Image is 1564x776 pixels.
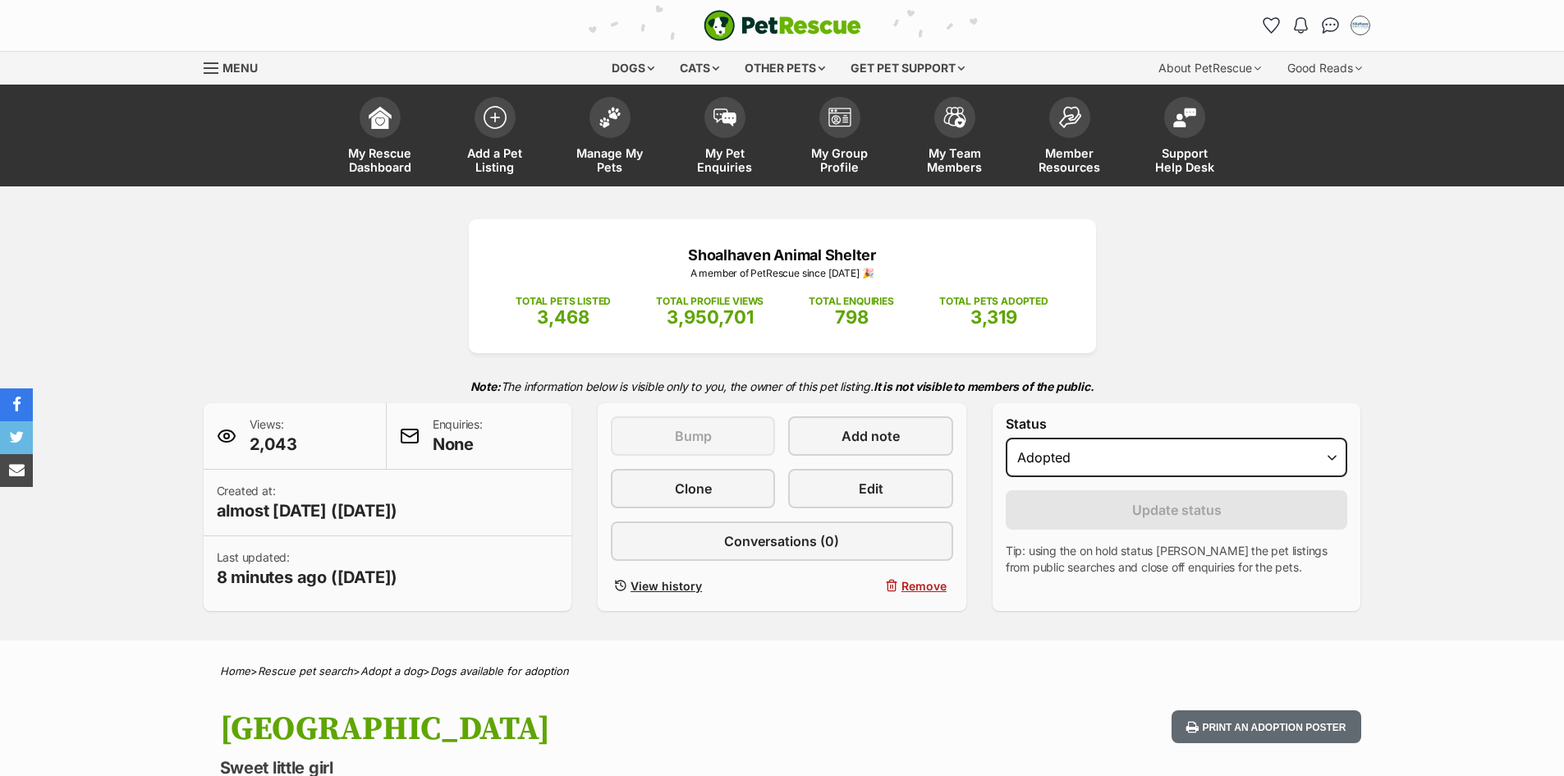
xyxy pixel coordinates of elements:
[360,664,423,677] a: Adopt a dog
[250,416,297,456] p: Views:
[839,52,976,85] div: Get pet support
[217,499,398,522] span: almost [DATE] ([DATE])
[220,664,250,677] a: Home
[611,416,775,456] button: Bump
[217,483,398,522] p: Created at:
[537,306,589,328] span: 3,468
[1006,543,1348,576] p: Tip: using the on hold status [PERSON_NAME] the pet listings from public searches and close off e...
[1147,52,1273,85] div: About PetRescue
[835,306,869,328] span: 798
[782,89,897,186] a: My Group Profile
[484,106,507,129] img: add-pet-listing-icon-0afa8454b4691262ce3f59096e99ab1cd57d4a30225e0717b998d2c9b9846f56.svg
[1322,17,1339,34] img: chat-41dd97257d64d25036548639549fe6c8038ab92f7586957e7f3b1b290dea8141.svg
[258,664,353,677] a: Rescue pet search
[217,566,398,589] span: 8 minutes ago ([DATE])
[611,521,953,561] a: Conversations (0)
[458,146,532,174] span: Add a Pet Listing
[675,426,712,446] span: Bump
[1132,500,1222,520] span: Update status
[600,52,666,85] div: Dogs
[599,107,621,128] img: manage-my-pets-icon-02211641906a0b7f246fdf0571729dbe1e7629f14944591b6c1af311fb30b64b.svg
[1276,52,1374,85] div: Good Reads
[1006,490,1348,530] button: Update status
[1259,12,1285,39] a: Favourites
[631,577,702,595] span: View history
[1058,106,1081,128] img: member-resources-icon-8e73f808a243e03378d46382f2149f9095a855e16c252ad45f914b54edf8863c.svg
[1172,710,1360,744] button: Print an adoption poster
[611,574,775,598] a: View history
[656,294,764,309] p: TOTAL PROFILE VIEWS
[1294,17,1307,34] img: notifications-46538b983faf8c2785f20acdc204bb7945ddae34d4c08c2a6579f10ce5e182be.svg
[1012,89,1127,186] a: Member Resources
[874,379,1094,393] strong: It is not visible to members of the public.
[343,146,417,174] span: My Rescue Dashboard
[433,416,483,456] p: Enquiries:
[943,107,966,128] img: team-members-icon-5396bd8760b3fe7c0b43da4ab00e1e3bb1a5d9ba89233759b79545d2d3fc5d0d.svg
[220,710,915,748] h1: [GEOGRAPHIC_DATA]
[788,416,952,456] a: Add note
[788,469,952,508] a: Edit
[1352,17,1369,34] img: Jodie Parnell profile pic
[733,52,837,85] div: Other pets
[430,664,569,677] a: Dogs available for adoption
[250,433,297,456] span: 2,043
[369,106,392,129] img: dashboard-icon-eb2f2d2d3e046f16d808141f083e7271f6b2e854fb5c12c21221c1fb7104beca.svg
[897,89,1012,186] a: My Team Members
[433,433,483,456] span: None
[323,89,438,186] a: My Rescue Dashboard
[1033,146,1107,174] span: Member Resources
[611,469,775,508] a: Clone
[217,549,398,589] p: Last updated:
[713,108,736,126] img: pet-enquiries-icon-7e3ad2cf08bfb03b45e93fb7055b45f3efa6380592205ae92323e6603595dc1f.svg
[809,294,893,309] p: TOTAL ENQUIRIES
[204,370,1361,403] p: The information below is visible only to you, the owner of this pet listing.
[179,665,1386,677] div: > > >
[493,266,1071,281] p: A member of PetRescue since [DATE] 🎉
[901,577,947,595] span: Remove
[788,574,952,598] button: Remove
[1148,146,1222,174] span: Support Help Desk
[970,306,1017,328] span: 3,319
[939,294,1048,309] p: TOTAL PETS ADOPTED
[667,89,782,186] a: My Pet Enquiries
[918,146,992,174] span: My Team Members
[1259,12,1374,39] ul: Account quick links
[470,379,501,393] strong: Note:
[842,426,900,446] span: Add note
[438,89,553,186] a: Add a Pet Listing
[828,108,851,127] img: group-profile-icon-3fa3cf56718a62981997c0bc7e787c4b2cf8bcc04b72c1350f741eb67cf2f40e.svg
[204,52,269,81] a: Menu
[1288,12,1314,39] button: Notifications
[803,146,877,174] span: My Group Profile
[668,52,731,85] div: Cats
[704,10,861,41] img: logo-e224e6f780fb5917bec1dbf3a21bbac754714ae5b6737aabdf751b685950b380.svg
[1347,12,1374,39] button: My account
[1173,108,1196,127] img: help-desk-icon-fdf02630f3aa405de69fd3d07c3f3aa587a6932b1a1747fa1d2bba05be0121f9.svg
[1318,12,1344,39] a: Conversations
[675,479,712,498] span: Clone
[859,479,883,498] span: Edit
[1127,89,1242,186] a: Support Help Desk
[688,146,762,174] span: My Pet Enquiries
[222,61,258,75] span: Menu
[667,306,754,328] span: 3,950,701
[1006,416,1348,431] label: Status
[704,10,861,41] a: PetRescue
[493,244,1071,266] p: Shoalhaven Animal Shelter
[553,89,667,186] a: Manage My Pets
[724,531,839,551] span: Conversations (0)
[573,146,647,174] span: Manage My Pets
[516,294,611,309] p: TOTAL PETS LISTED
